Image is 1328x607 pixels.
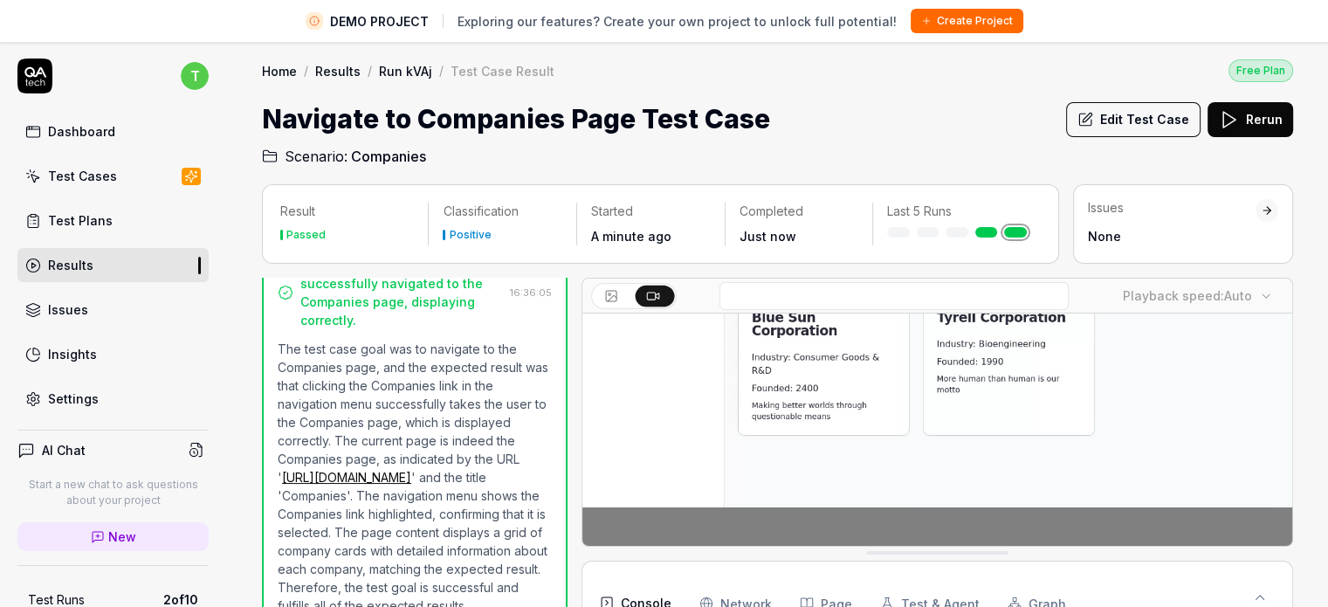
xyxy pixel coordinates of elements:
[262,146,426,167] a: Scenario:Companies
[280,203,414,220] p: Result
[1066,102,1201,137] button: Edit Test Case
[48,300,88,319] div: Issues
[17,382,209,416] a: Settings
[17,159,209,193] a: Test Cases
[281,146,347,167] span: Scenario:
[48,256,93,274] div: Results
[1123,286,1252,305] div: Playback speed:
[286,230,326,240] div: Passed
[368,62,372,79] div: /
[48,345,97,363] div: Insights
[108,528,136,546] span: New
[591,203,711,220] p: Started
[17,337,209,371] a: Insights
[1228,59,1293,82] div: Free Plan
[740,203,859,220] p: Completed
[451,62,554,79] div: Test Case Result
[379,62,432,79] a: Run kVAj
[351,146,426,167] span: Companies
[330,12,429,31] span: DEMO PROJECT
[262,62,297,79] a: Home
[17,522,209,551] a: New
[48,211,113,230] div: Test Plans
[42,441,86,459] h4: AI Chat
[1208,102,1293,137] button: Rerun
[48,167,117,185] div: Test Cases
[1088,199,1256,217] div: Issues
[17,114,209,148] a: Dashboard
[449,230,491,240] div: Positive
[458,12,897,31] span: Exploring our features? Create your own project to unlock full potential!
[887,203,1027,220] p: Last 5 Runs
[1228,59,1293,82] button: Free Plan
[181,62,209,90] span: t
[1088,227,1256,245] div: None
[740,229,796,244] time: Just now
[17,203,209,238] a: Test Plans
[510,286,552,299] time: 16:36:05
[17,293,209,327] a: Issues
[304,62,308,79] div: /
[439,62,444,79] div: /
[315,62,361,79] a: Results
[282,470,411,485] a: [URL][DOMAIN_NAME]
[17,248,209,282] a: Results
[262,100,770,139] h1: Navigate to Companies Page Test Case
[300,256,503,329] div: Clicking the Companies link successfully navigated to the Companies page, displaying correctly.
[17,477,209,508] p: Start a new chat to ask questions about your project
[911,9,1023,33] button: Create Project
[443,203,562,220] p: Classification
[181,59,209,93] button: t
[48,122,115,141] div: Dashboard
[591,229,671,244] time: A minute ago
[48,390,99,408] div: Settings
